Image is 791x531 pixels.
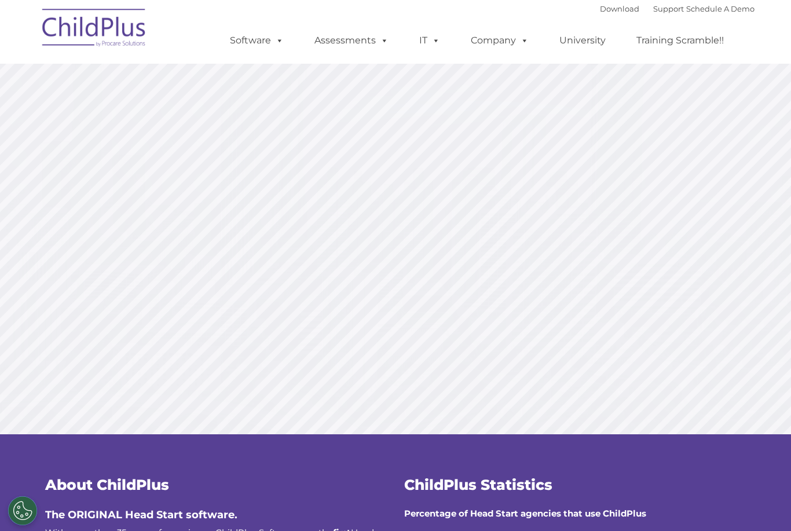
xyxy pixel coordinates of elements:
[45,508,237,521] span: The ORIGINAL Head Start software.
[625,29,735,52] a: Training Scramble!!
[653,4,684,13] a: Support
[408,29,452,52] a: IT
[303,29,400,52] a: Assessments
[600,4,639,13] a: Download
[404,508,646,519] strong: Percentage of Head Start agencies that use ChildPlus
[686,4,755,13] a: Schedule A Demo
[8,496,37,525] button: Cookies Settings
[600,4,755,13] font: |
[218,29,295,52] a: Software
[537,218,674,254] a: Learn More
[548,29,617,52] a: University
[36,1,152,58] img: ChildPlus by Procare Solutions
[45,476,169,493] span: About ChildPlus
[404,476,552,493] span: ChildPlus Statistics
[459,29,540,52] a: Company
